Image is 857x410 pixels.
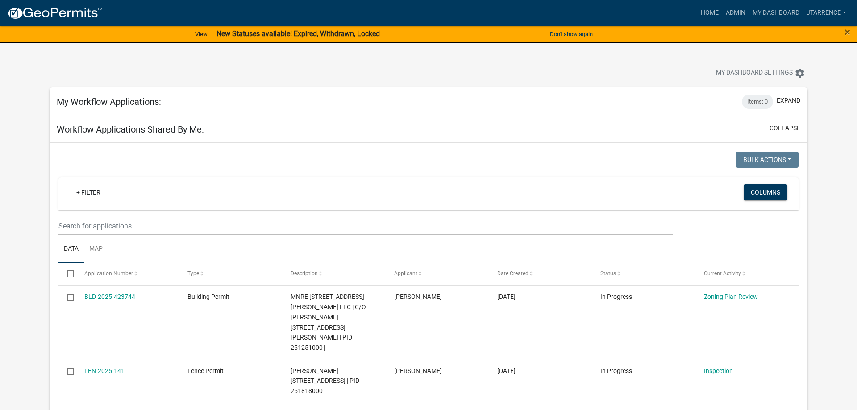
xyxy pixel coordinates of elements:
span: Application Number [84,270,133,277]
datatable-header-cell: Application Number [75,263,179,285]
h5: Workflow Applications Shared By Me: [57,124,204,135]
span: My Dashboard Settings [716,68,793,79]
button: expand [777,96,800,105]
a: BLD-2025-423744 [84,293,135,300]
datatable-header-cell: Type [179,263,282,285]
datatable-header-cell: Description [282,263,385,285]
span: × [845,26,850,38]
span: In Progress [600,293,632,300]
span: MNRE 270 STRUPP AVE LLC | C/O JEREMY HAGAN 270 STRUPP AVE, Houston County | PID 251251000 | [291,293,366,351]
a: + Filter [69,184,108,200]
i: settings [795,68,805,79]
span: Description [291,270,318,277]
span: Sally Johnson [394,367,442,374]
span: 05/06/2025 [497,367,516,374]
datatable-header-cell: Date Created [489,263,592,285]
button: Columns [744,184,787,200]
span: In Progress [600,367,632,374]
button: collapse [770,124,800,133]
span: 05/20/2025 [497,293,516,300]
a: Home [697,4,722,21]
a: Admin [722,4,749,21]
button: My Dashboard Settingssettings [709,64,812,82]
span: Current Activity [704,270,741,277]
a: jtarrence [803,4,850,21]
a: My Dashboard [749,4,803,21]
button: Don't show again [546,27,596,41]
a: Inspection [704,367,733,374]
div: Items: 0 [742,95,773,109]
strong: New Statuses available! Expired, Withdrawn, Locked [216,29,380,38]
span: Type [187,270,199,277]
span: Date Created [497,270,528,277]
a: View [191,27,211,41]
span: Building Permit [187,293,229,300]
input: Search for applications [58,217,673,235]
span: Status [600,270,616,277]
datatable-header-cell: Status [592,263,695,285]
a: FEN-2025-141 [84,367,125,374]
span: Applicant [394,270,417,277]
button: Bulk Actions [736,152,799,168]
a: Map [84,235,108,264]
span: JOHNSON,SALLY A 730 SHORE ACRES RD, Houston County | PID 251818000 [291,367,359,395]
a: Zoning Plan Review [704,293,758,300]
a: Data [58,235,84,264]
button: Close [845,27,850,37]
span: Brett Stanek [394,293,442,300]
span: Fence Permit [187,367,224,374]
h5: My Workflow Applications: [57,96,161,107]
datatable-header-cell: Select [58,263,75,285]
datatable-header-cell: Current Activity [695,263,799,285]
datatable-header-cell: Applicant [386,263,489,285]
